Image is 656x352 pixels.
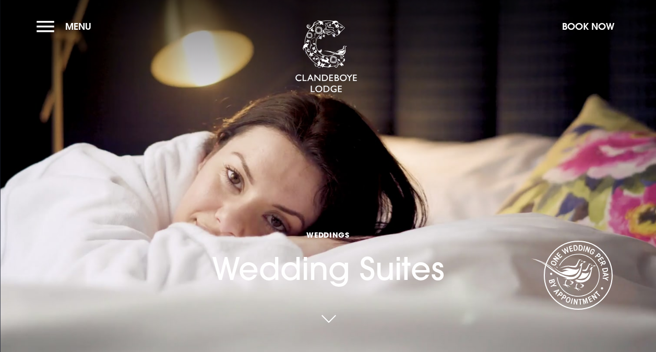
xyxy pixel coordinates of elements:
[37,15,97,38] button: Menu
[65,20,91,32] span: Menu
[212,230,444,287] h1: Wedding Suites
[557,15,619,38] button: Book Now
[212,230,444,240] span: Weddings
[295,20,357,93] img: Clandeboye Lodge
